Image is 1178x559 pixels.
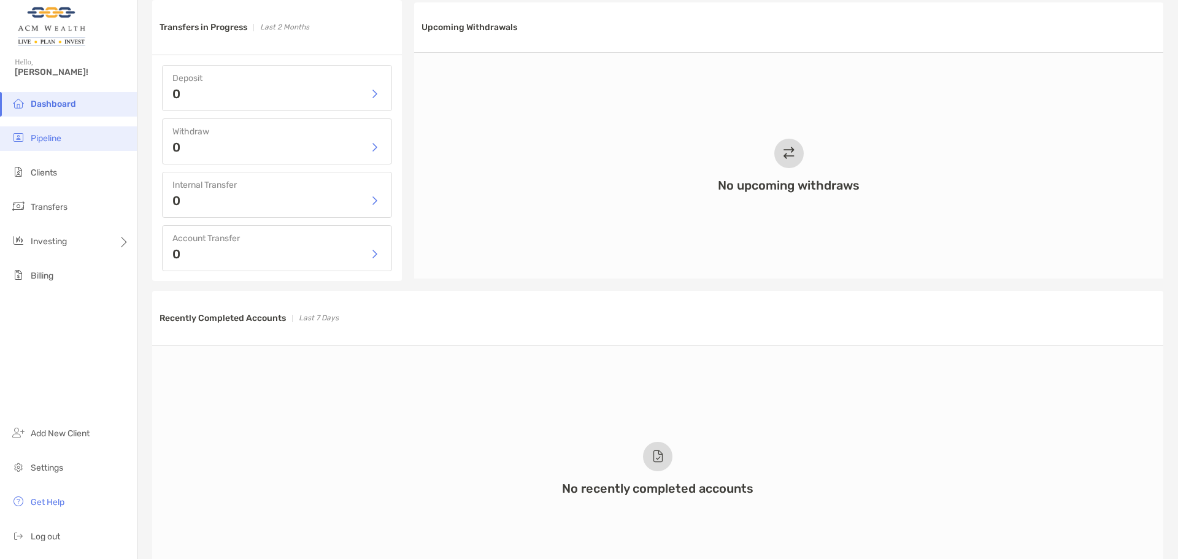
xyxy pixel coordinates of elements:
[31,428,90,439] span: Add New Client
[15,5,88,49] img: Zoe Logo
[160,313,286,323] h3: Recently Completed Accounts
[11,425,26,440] img: add_new_client icon
[31,236,67,247] span: Investing
[31,133,61,144] span: Pipeline
[172,195,180,207] p: 0
[422,22,517,33] h3: Upcoming Withdrawals
[11,494,26,509] img: get-help icon
[31,202,67,212] span: Transfers
[31,271,53,281] span: Billing
[11,199,26,214] img: transfers icon
[11,233,26,248] img: investing icon
[172,141,180,153] p: 0
[31,531,60,542] span: Log out
[15,67,129,77] span: [PERSON_NAME]!
[11,460,26,474] img: settings icon
[11,130,26,145] img: pipeline icon
[31,99,76,109] span: Dashboard
[172,126,382,137] h4: Withdraw
[299,310,339,326] p: Last 7 Days
[172,233,382,244] h4: Account Transfer
[172,88,180,100] p: 0
[562,481,753,496] h3: No recently completed accounts
[172,180,382,190] h4: Internal Transfer
[160,22,247,33] h3: Transfers in Progress
[260,20,309,35] p: Last 2 Months
[31,168,57,178] span: Clients
[31,463,63,473] span: Settings
[718,178,860,193] h3: No upcoming withdraws
[172,73,382,83] h4: Deposit
[31,497,64,507] span: Get Help
[172,248,180,260] p: 0
[11,164,26,179] img: clients icon
[11,96,26,110] img: dashboard icon
[11,268,26,282] img: billing icon
[11,528,26,543] img: logout icon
